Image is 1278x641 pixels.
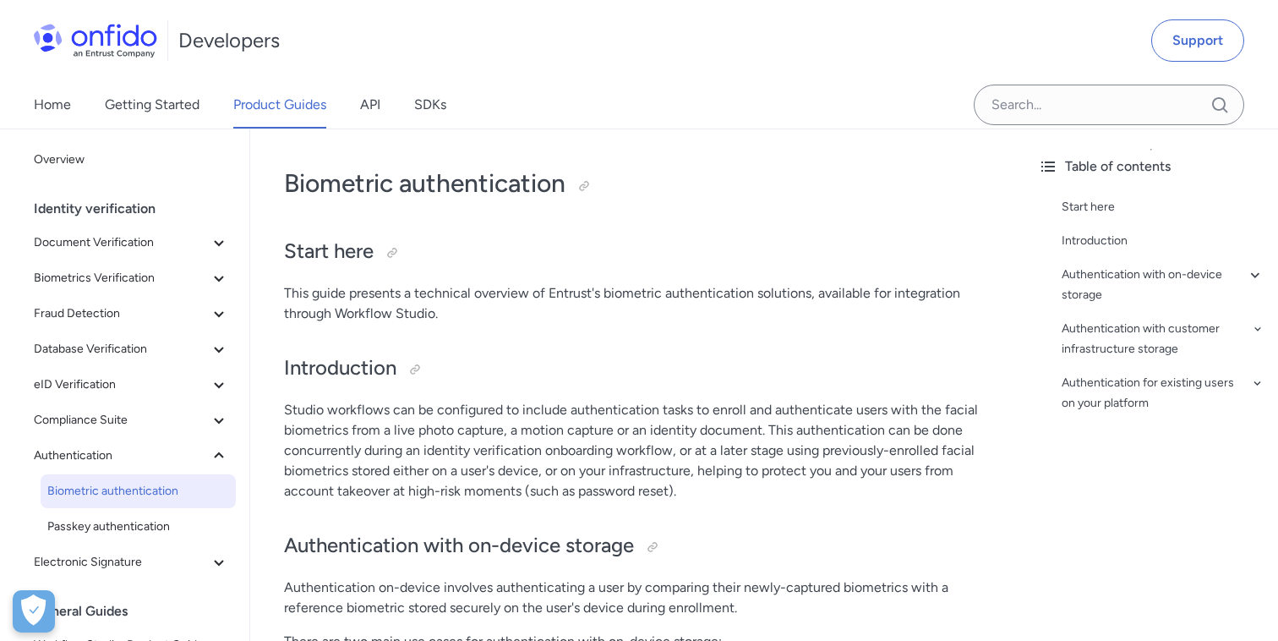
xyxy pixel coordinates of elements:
a: Biometric authentication [41,474,236,508]
button: Electronic Signature [27,545,236,579]
h2: Introduction [284,354,991,383]
div: Cookie Preferences [13,590,55,633]
img: Onfido Logo [34,24,157,58]
span: Overview [34,150,229,170]
button: Document Verification [27,226,236,260]
div: Table of contents [1038,156,1264,177]
span: Passkey authentication [47,517,229,537]
span: Database Verification [34,339,209,359]
a: Passkey authentication [41,510,236,544]
span: Document Verification [34,233,209,253]
a: Getting Started [105,81,199,129]
p: This guide presents a technical overview of Entrust's biometric authentication solutions, availab... [284,283,991,324]
button: Compliance Suite [27,403,236,437]
span: Authentication [34,446,209,466]
span: Fraud Detection [34,304,209,324]
a: API [360,81,380,129]
a: Authentication for existing users on your platform [1062,373,1264,414]
span: Biometric authentication [47,481,229,501]
p: Authentication on-device involves authenticating a user by comparing their newly-captured biometr... [284,578,991,618]
a: SDKs [414,81,446,129]
span: eID Verification [34,375,209,395]
div: General Guides [34,594,243,628]
p: Studio workflows can be configured to include authentication tasks to enroll and authenticate use... [284,400,991,501]
button: eID Verification [27,368,236,402]
button: Fraud Detection [27,297,236,331]
a: Start here [1062,197,1264,217]
h1: Biometric authentication [284,167,991,200]
button: Authentication [27,439,236,473]
a: Authentication with customer infrastructure storage [1062,319,1264,359]
a: Authentication with on-device storage [1062,265,1264,305]
a: Overview [27,143,236,177]
a: Product Guides [233,81,326,129]
h1: Developers [178,27,280,54]
span: Biometrics Verification [34,268,209,288]
a: Introduction [1062,231,1264,251]
button: Database Verification [27,332,236,366]
h2: Authentication with on-device storage [284,532,991,561]
a: Support [1151,19,1244,62]
span: Compliance Suite [34,410,209,430]
h2: Start here [284,238,991,266]
input: Onfido search input field [974,85,1244,125]
button: Biometrics Verification [27,261,236,295]
a: Home [34,81,71,129]
span: Electronic Signature [34,552,209,573]
button: Open Preferences [13,590,55,633]
div: Identity verification [34,192,243,226]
